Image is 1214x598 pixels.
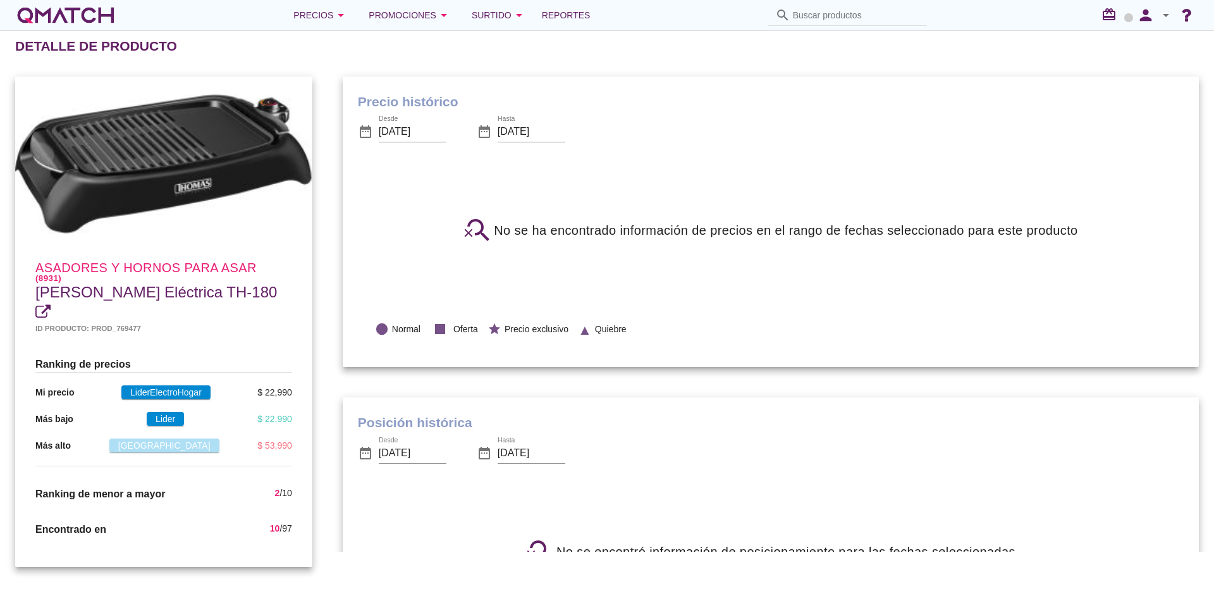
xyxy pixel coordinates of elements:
p: Más alto [35,439,71,452]
i: search_off [526,537,556,567]
span: Ranking de menor a mayor [35,489,165,499]
h2: Detalle de producto [15,36,177,56]
input: Hasta [498,121,565,142]
i: date_range [477,124,492,139]
span: 10 [282,488,292,498]
h3: Ranking de precios [35,356,292,372]
p: Más bajo [35,413,73,426]
h4: Asadores y hornos para asar [35,261,292,282]
div: Precios [293,8,348,23]
span: LiderElectroHogar [121,385,211,399]
button: Promociones [359,3,462,28]
span: Normal [392,323,420,336]
i: search_off [463,215,494,246]
div: Surtido [472,8,527,23]
i: arrow_drop_down [333,8,348,23]
h5: Id producto: PROD_769477 [35,323,292,333]
span: 10 [270,523,280,533]
span: Reportes [542,8,591,23]
div: $ 22,990 [257,386,292,399]
span: Precio exclusivo [505,323,568,336]
i: date_range [358,445,373,461]
i: date_range [477,445,492,461]
i: redeem [1101,7,1122,22]
span: [PERSON_NAME] Eléctrica TH-180 [35,283,277,301]
span: Oferta [453,323,478,336]
h1: Posición histórica [358,413,1184,433]
i: arrow_drop_down [1158,8,1174,23]
span: [GEOGRAPHIC_DATA] [109,439,219,452]
p: Mi precio [35,386,74,399]
i: search [775,8,790,23]
h3: No se encontró información de posicionamiento para las fechas seleccionadas [556,545,1015,558]
a: white-qmatch-logo [15,3,116,28]
div: / [270,522,292,537]
i: arrow_drop_down [512,8,527,23]
span: 97 [282,523,292,533]
i: person [1133,6,1158,24]
div: / [275,487,292,502]
i: star [487,322,501,336]
div: $ 22,990 [257,413,292,426]
i: stop [430,319,450,339]
input: Hasta [498,443,565,463]
i: ▲ [578,321,592,335]
i: arrow_drop_down [436,8,451,23]
a: Reportes [537,3,596,28]
button: Precios [283,3,359,28]
h3: No se ha encontrado información de precios en el rango de fechas seleccionado para este producto [494,224,1077,237]
span: 2 [275,488,280,498]
input: Buscar productos [793,5,919,25]
span: Encontrado en [35,524,106,535]
span: Lider [147,412,184,426]
input: Desde [379,121,446,142]
h6: (8931) [35,274,292,282]
span: Quiebre [595,323,627,336]
div: $ 53,990 [257,439,292,452]
button: Surtido [462,3,537,28]
i: date_range [358,124,373,139]
h1: Precio histórico [358,92,1184,112]
input: Desde [379,443,446,463]
i: lens [375,322,389,336]
div: Promociones [369,8,451,23]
